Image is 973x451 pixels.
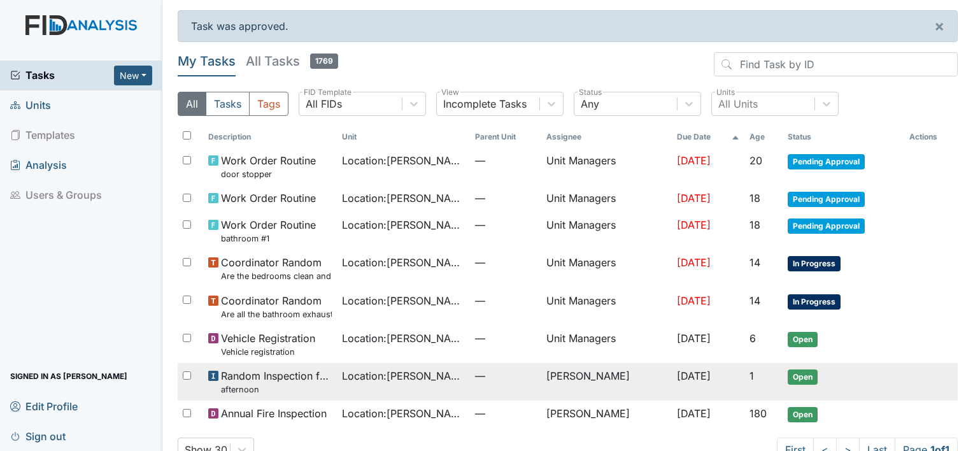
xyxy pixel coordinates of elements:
td: [PERSON_NAME] [541,401,672,427]
span: [DATE] [677,369,711,382]
span: — [475,190,536,206]
span: 18 [749,192,760,204]
span: 1769 [310,54,338,69]
small: Vehicle registration [221,346,315,358]
span: Open [788,369,818,385]
span: 1 [749,369,754,382]
span: Analysis [10,155,67,175]
td: Unit Managers [541,212,672,250]
th: Actions [904,126,958,148]
button: Tags [249,92,288,116]
input: Find Task by ID [714,52,958,76]
span: Random Inspection for Afternoon afternoon [221,368,332,396]
span: 14 [749,256,760,269]
span: 18 [749,218,760,231]
span: [DATE] [677,218,711,231]
span: In Progress [788,294,841,310]
span: Pending Approval [788,218,865,234]
span: — [475,368,536,383]
span: × [934,17,944,35]
div: Task was approved. [178,10,958,42]
small: bathroom #1 [221,233,316,245]
td: Unit Managers [541,148,672,185]
button: Tasks [206,92,250,116]
span: — [475,293,536,308]
span: 180 [749,407,767,420]
button: × [921,11,957,41]
span: Location : [PERSON_NAME]. [GEOGRAPHIC_DATA] [342,293,465,308]
span: — [475,217,536,233]
span: Open [788,332,818,347]
div: All FIDs [306,96,342,111]
span: Vehicle Registration Vehicle registration [221,331,315,358]
span: Signed in as [PERSON_NAME] [10,366,127,386]
td: [PERSON_NAME] [541,363,672,401]
span: — [475,153,536,168]
span: Location : [PERSON_NAME]. [GEOGRAPHIC_DATA] [342,255,465,270]
span: [DATE] [677,154,711,167]
th: Toggle SortBy [783,126,904,148]
a: Tasks [10,68,114,83]
th: Toggle SortBy [672,126,744,148]
span: In Progress [788,256,841,271]
span: [DATE] [677,256,711,269]
span: Sign out [10,426,66,446]
span: 20 [749,154,762,167]
th: Toggle SortBy [744,126,783,148]
th: Toggle SortBy [203,126,337,148]
span: [DATE] [677,192,711,204]
span: Location : [PERSON_NAME]. [GEOGRAPHIC_DATA] [342,406,465,421]
span: Units [10,96,51,115]
span: [DATE] [677,332,711,345]
span: Coordinator Random Are the bedrooms clean and in good repair? [221,255,332,282]
span: 6 [749,332,756,345]
th: Toggle SortBy [337,126,471,148]
small: door stopper [221,168,316,180]
span: Location : [PERSON_NAME]. [GEOGRAPHIC_DATA] [342,153,465,168]
div: All Units [718,96,758,111]
span: Pending Approval [788,154,865,169]
span: 14 [749,294,760,307]
span: Location : [PERSON_NAME]. [GEOGRAPHIC_DATA] [342,190,465,206]
td: Unit Managers [541,250,672,287]
td: Unit Managers [541,288,672,326]
span: Coordinator Random Are all the bathroom exhaust fan covers clean and dust free? [221,293,332,320]
span: Location : [PERSON_NAME]. [GEOGRAPHIC_DATA] [342,368,465,383]
span: — [475,255,536,270]
h5: All Tasks [246,52,338,70]
span: Pending Approval [788,192,865,207]
span: Work Order Routine [221,190,316,206]
span: — [475,406,536,421]
div: Any [581,96,599,111]
small: Are the bedrooms clean and in good repair? [221,270,332,282]
span: Open [788,407,818,422]
button: All [178,92,206,116]
small: afternoon [221,383,332,396]
th: Assignee [541,126,672,148]
span: — [475,331,536,346]
td: Unit Managers [541,185,672,212]
span: Annual Fire Inspection [221,406,327,421]
span: Location : [PERSON_NAME]. [GEOGRAPHIC_DATA] [342,331,465,346]
small: Are all the bathroom exhaust fan covers clean and dust free? [221,308,332,320]
span: [DATE] [677,294,711,307]
div: Incomplete Tasks [443,96,527,111]
button: New [114,66,152,85]
h5: My Tasks [178,52,236,70]
th: Toggle SortBy [470,126,541,148]
span: Work Order Routine bathroom #1 [221,217,316,245]
td: Unit Managers [541,326,672,363]
span: [DATE] [677,407,711,420]
span: Location : [PERSON_NAME]. [GEOGRAPHIC_DATA] [342,217,465,233]
input: Toggle All Rows Selected [183,131,191,140]
div: Type filter [178,92,288,116]
span: Work Order Routine door stopper [221,153,316,180]
span: Edit Profile [10,396,78,416]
